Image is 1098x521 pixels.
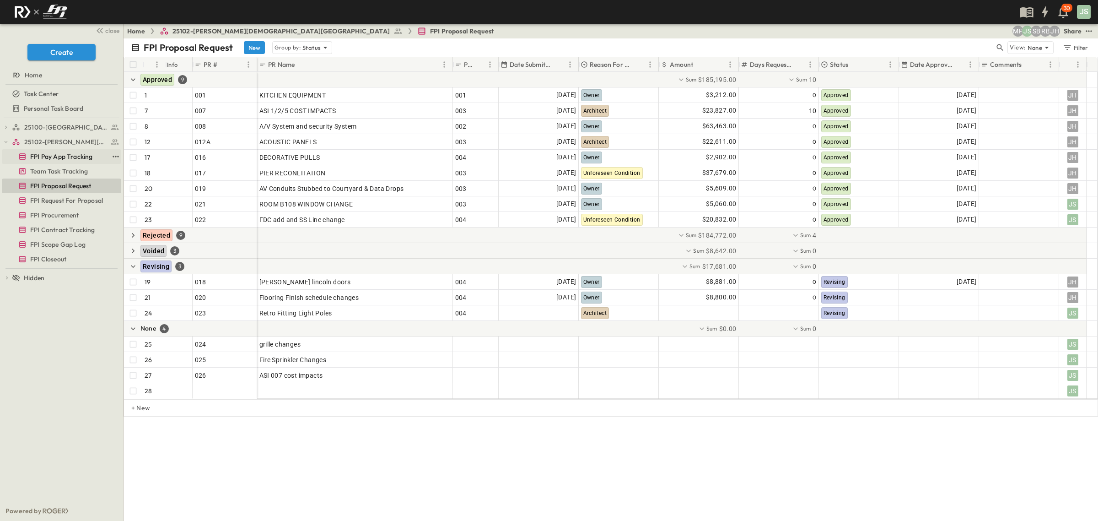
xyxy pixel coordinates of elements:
[706,199,737,209] span: $5,060.00
[1064,27,1082,36] div: Share
[813,262,816,271] span: 0
[484,59,495,70] button: Menu
[146,60,156,70] button: Sort
[259,371,323,380] span: ASI 007 cost impacts
[302,43,321,52] p: Status
[259,277,351,287] span: [PERSON_NAME] lincoln doors
[809,106,817,115] span: 10
[823,108,849,114] span: Approved
[259,137,317,147] span: ACOUSTIC PANELS
[1067,339,1078,350] div: JS
[195,168,206,178] span: 017
[195,355,206,364] span: 025
[145,137,151,147] p: 12
[706,246,737,255] span: $8,642.00
[823,185,849,192] span: Approved
[583,139,607,145] span: Architect
[741,291,817,304] div: 0
[1067,354,1078,365] div: JS
[813,231,816,240] span: 4
[127,27,500,36] nav: breadcrumbs
[1067,277,1078,288] div: JH
[1031,26,1042,37] div: Sterling Barnett (sterling@fpibuilders.com)
[1067,214,1078,225] div: JS
[556,214,576,225] span: [DATE]
[2,150,108,163] a: FPI Pay App Tracking
[813,324,816,333] span: 0
[259,184,404,193] span: AV Conduits Stubbed to Courtyard & Data Drops
[554,60,565,70] button: Sort
[2,252,121,266] div: FPI Closeouttest
[268,60,295,69] p: PR Name
[2,101,121,116] div: Personal Task Boardtest
[823,201,849,207] span: Approved
[30,255,66,264] span: FPI Closeout
[259,215,345,224] span: FDC add and SS Line change
[957,152,976,163] span: [DATE]
[957,136,976,147] span: [DATE]
[957,277,976,287] span: [DATE]
[1067,199,1078,210] div: JS
[702,168,737,178] span: $37,679.00
[1072,59,1083,70] button: Menu
[145,200,152,209] p: 22
[670,60,693,69] p: Amount
[259,293,359,302] span: Flooring Finish schedule changes
[1067,308,1078,319] div: JS
[1059,57,1087,72] div: Owner
[583,279,600,285] span: Owner
[698,75,736,84] span: $185,195.00
[583,108,607,114] span: Architect
[556,121,576,131] span: [DATE]
[990,60,1022,69] p: Comments
[259,106,336,115] span: ASI 1/2/5 COST IMPACTS
[244,41,265,54] button: New
[2,165,119,178] a: Team Task Tracking
[583,154,600,161] span: Owner
[556,152,576,163] span: [DATE]
[259,91,326,100] span: KITCHEN EQUIPMENT
[195,277,206,287] span: 018
[30,181,91,190] span: FPI Proposal Request
[2,179,121,193] div: FPI Proposal Requesttest
[556,136,576,147] span: [DATE]
[2,149,121,164] div: FPI Pay App Trackingtest
[910,60,953,69] p: Date Approved
[957,214,976,225] span: [DATE]
[957,183,976,194] span: [DATE]
[590,60,633,69] p: Reason For Change
[556,277,576,287] span: [DATE]
[178,75,187,84] div: 9
[719,324,737,333] span: $0.00
[1059,41,1091,54] button: Filter
[439,59,450,70] button: Menu
[195,153,206,162] span: 016
[195,293,206,302] span: 020
[686,76,697,83] p: Sum
[151,59,162,70] button: Menu
[30,211,79,220] span: FPI Procurement
[455,309,467,318] span: 004
[455,153,467,162] span: 004
[1062,43,1088,53] div: Filter
[2,253,119,266] a: FPI Closeout
[823,279,845,285] span: Revising
[583,201,600,207] span: Owner
[702,121,737,131] span: $63,463.00
[2,194,119,207] a: FPI Request For Proposal
[145,184,152,193] p: 20
[583,92,600,98] span: Owner
[1063,60,1073,70] button: Sort
[259,355,327,364] span: Fire Sprinkler Changes
[24,123,108,132] span: 25100-Vanguard Prep School
[741,276,817,288] div: 0
[706,292,737,303] span: $8,800.00
[2,238,119,251] a: FPI Scope Gap Log
[965,59,976,70] button: Menu
[145,215,152,224] p: 23
[823,294,845,301] span: Revising
[741,136,817,148] div: 0
[2,223,119,236] a: FPI Contract Tracking
[131,403,137,412] p: + New
[172,27,390,36] span: 25102-[PERSON_NAME][DEMOGRAPHIC_DATA][GEOGRAPHIC_DATA]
